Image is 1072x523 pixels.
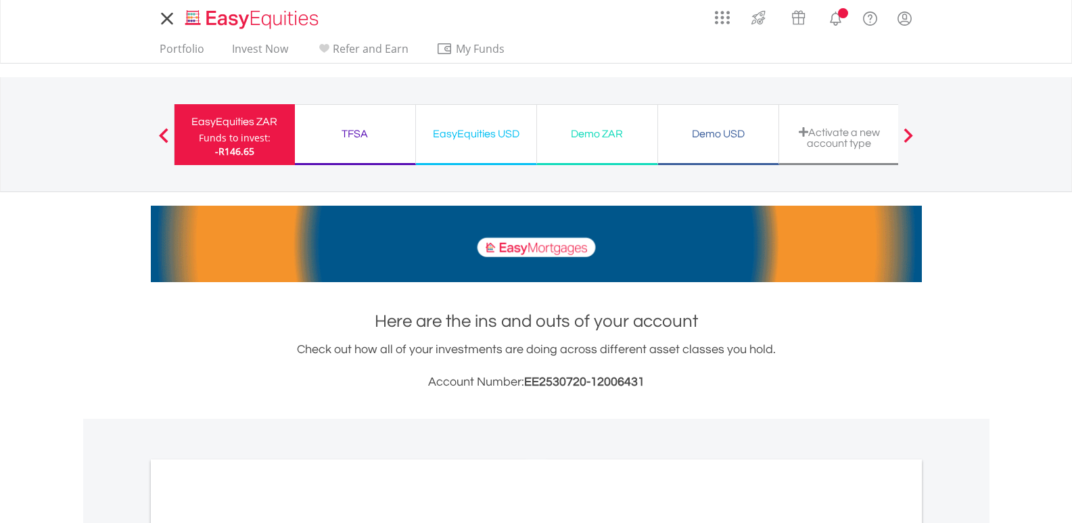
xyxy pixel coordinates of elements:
a: FAQ's and Support [853,3,887,30]
img: grid-menu-icon.svg [715,10,730,25]
img: thrive-v2.svg [747,7,770,28]
div: TFSA [303,124,407,143]
span: Refer and Earn [333,41,409,56]
div: Activate a new account type [787,127,891,149]
img: EasyMortage Promotion Banner [151,206,922,282]
span: EE2530720-12006431 [524,376,645,388]
div: EasyEquities ZAR [183,112,287,131]
h3: Account Number: [151,373,922,392]
img: EasyEquities_Logo.png [183,8,324,30]
a: AppsGrid [706,3,739,25]
a: Invest Now [227,42,294,63]
a: Home page [180,3,324,30]
span: My Funds [436,40,525,58]
span: -R146.65 [215,145,254,158]
a: Notifications [818,3,853,30]
div: Demo ZAR [545,124,649,143]
img: vouchers-v2.svg [787,7,810,28]
a: Vouchers [778,3,818,28]
a: My Profile [887,3,922,33]
div: EasyEquities USD [424,124,528,143]
a: Portfolio [154,42,210,63]
div: Check out how all of your investments are doing across different asset classes you hold. [151,340,922,392]
div: Funds to invest: [199,131,271,145]
h1: Here are the ins and outs of your account [151,309,922,334]
div: Demo USD [666,124,770,143]
a: Refer and Earn [310,42,414,63]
